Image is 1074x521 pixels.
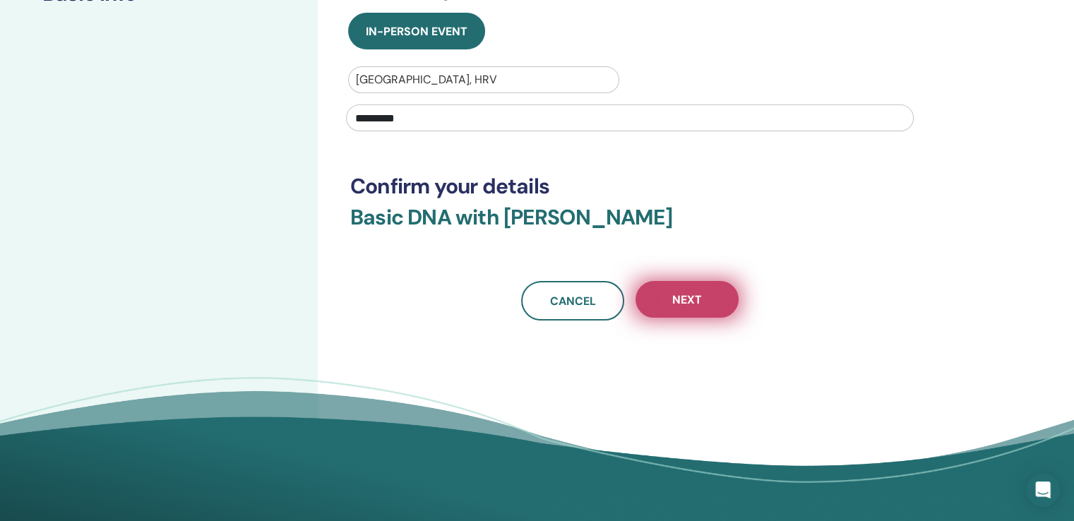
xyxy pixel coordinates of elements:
h3: Basic DNA with [PERSON_NAME] [350,205,909,247]
span: Cancel [550,294,596,309]
button: Next [636,281,739,318]
a: Cancel [521,281,624,321]
span: Next [672,292,702,307]
button: In-Person Event [348,13,485,49]
h3: Confirm your details [350,174,909,199]
span: In-Person Event [366,24,467,39]
div: Open Intercom Messenger [1026,473,1060,507]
